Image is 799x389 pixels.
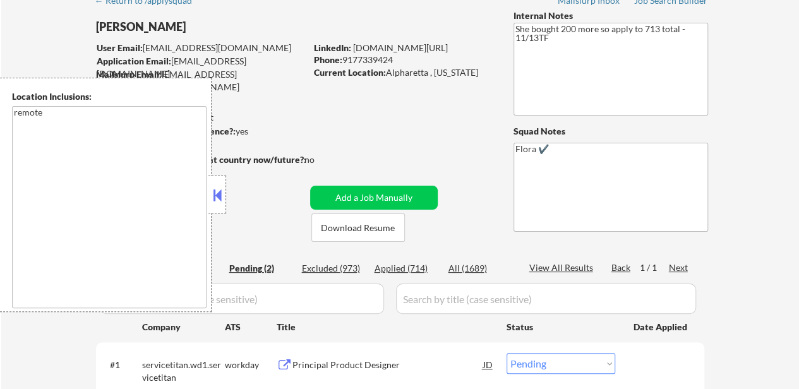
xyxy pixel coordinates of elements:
[314,54,493,66] div: 9177339424
[100,284,384,314] input: Search by company (case sensitive)
[396,284,696,314] input: Search by title (case sensitive)
[277,321,495,333] div: Title
[96,69,162,80] strong: Mailslurp Email:
[314,42,351,53] strong: LinkedIn:
[514,125,708,138] div: Squad Notes
[229,262,292,275] div: Pending (2)
[97,42,306,54] div: [EMAIL_ADDRESS][DOMAIN_NAME]
[302,262,365,275] div: Excluded (973)
[640,261,669,274] div: 1 / 1
[314,67,386,78] strong: Current Location:
[529,261,597,274] div: View All Results
[225,359,277,371] div: workday
[482,353,495,376] div: JD
[310,186,438,210] button: Add a Job Manually
[507,315,615,338] div: Status
[96,19,356,35] div: [PERSON_NAME]
[304,153,340,166] div: no
[314,66,493,79] div: Alpharetta , [US_STATE]
[97,56,171,66] strong: Application Email:
[142,359,225,383] div: servicetitan.wd1.servicetitan
[514,9,708,22] div: Internal Notes
[96,68,306,93] div: [EMAIL_ADDRESS][PERSON_NAME][DOMAIN_NAME]
[110,359,132,371] div: #1
[225,321,277,333] div: ATS
[669,261,689,274] div: Next
[97,42,143,53] strong: User Email:
[611,261,632,274] div: Back
[314,54,342,65] strong: Phone:
[311,213,405,242] button: Download Resume
[353,42,448,53] a: [DOMAIN_NAME][URL]
[97,55,306,80] div: [EMAIL_ADDRESS][DOMAIN_NAME]
[142,321,225,333] div: Company
[448,262,512,275] div: All (1689)
[12,90,207,103] div: Location Inclusions:
[292,359,483,371] div: Principal Product Designer
[634,321,689,333] div: Date Applied
[375,262,438,275] div: Applied (714)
